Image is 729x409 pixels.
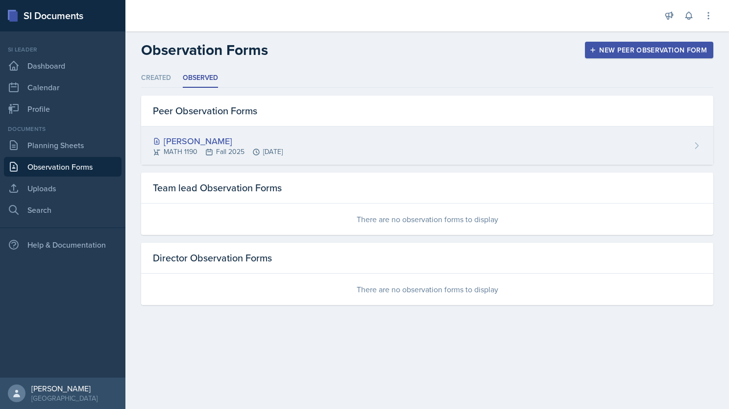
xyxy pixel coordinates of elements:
[4,99,121,119] a: Profile
[4,135,121,155] a: Planning Sheets
[141,69,171,88] li: Created
[4,157,121,177] a: Observation Forms
[153,134,283,148] div: [PERSON_NAME]
[4,200,121,220] a: Search
[141,274,713,305] div: There are no observation forms to display
[4,77,121,97] a: Calendar
[141,127,713,165] a: [PERSON_NAME] MATH 1190Fall 2025[DATE]
[4,45,121,54] div: Si leader
[141,204,713,235] div: There are no observation forms to display
[4,235,121,255] div: Help & Documentation
[585,42,713,58] button: New Peer Observation Form
[153,147,283,157] div: MATH 1190 Fall 2025 [DATE]
[4,125,121,133] div: Documents
[4,179,121,198] a: Uploads
[141,41,268,59] h2: Observation Forms
[4,56,121,76] a: Dashboard
[183,69,218,88] li: Observed
[141,243,713,274] div: Director Observation Forms
[591,46,707,54] div: New Peer Observation Form
[141,96,713,127] div: Peer Observation Forms
[141,173,713,204] div: Team lead Observation Forms
[31,393,97,403] div: [GEOGRAPHIC_DATA]
[31,383,97,393] div: [PERSON_NAME]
